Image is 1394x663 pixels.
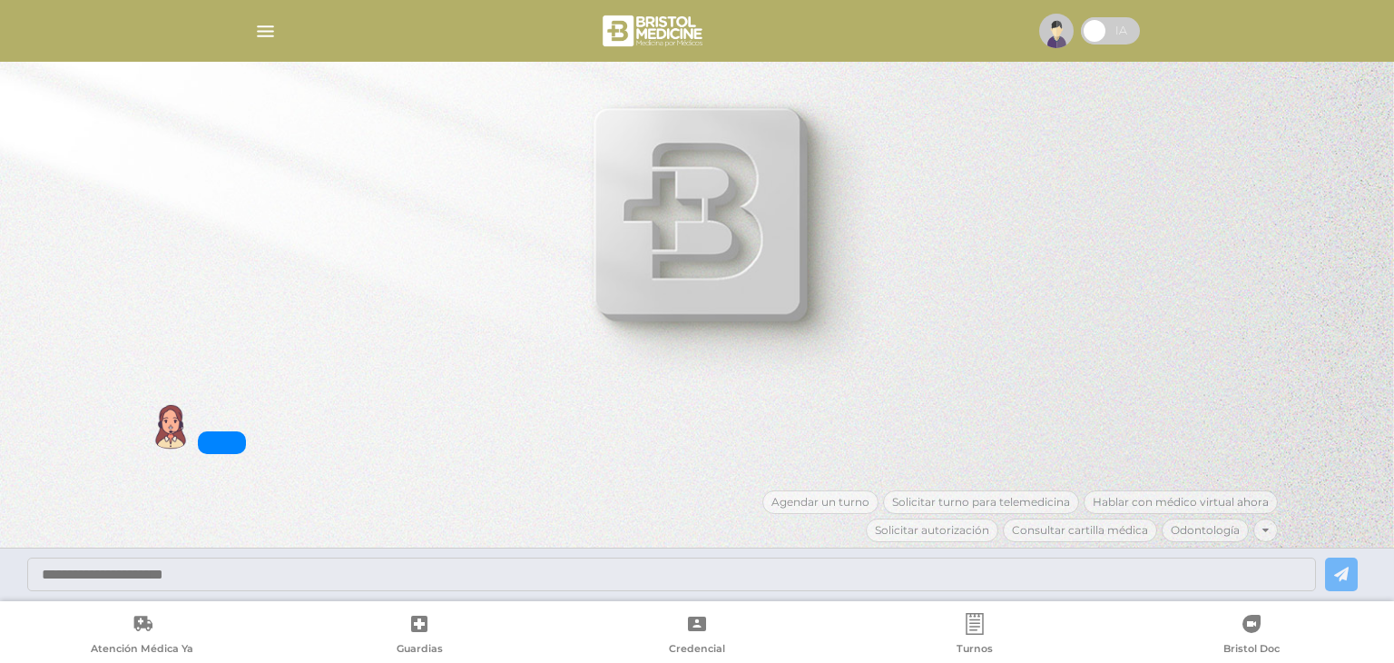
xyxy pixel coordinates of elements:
[600,9,708,53] img: bristol-medicine-blanco.png
[91,642,193,658] span: Atención Médica Ya
[4,613,281,659] a: Atención Médica Ya
[957,642,993,658] span: Turnos
[1113,613,1390,659] a: Bristol Doc
[397,642,443,658] span: Guardias
[836,613,1114,659] a: Turnos
[669,642,725,658] span: Credencial
[148,404,193,450] img: Cober IA
[1039,14,1074,48] img: profile-placeholder.svg
[1223,642,1280,658] span: Bristol Doc
[281,613,559,659] a: Guardias
[558,613,836,659] a: Credencial
[254,20,277,43] img: Cober_menu-lines-white.svg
